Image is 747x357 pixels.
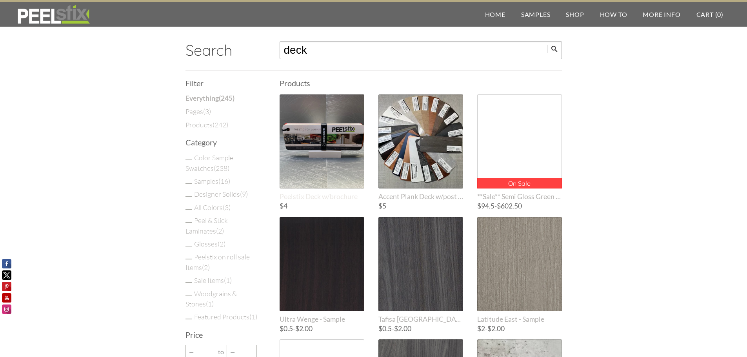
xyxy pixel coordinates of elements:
[378,202,386,210] span: $5
[194,190,248,198] a: Designer Solids
[280,325,364,332] span: -
[635,2,688,27] a: More Info
[689,2,731,27] a: Cart (0)
[378,217,463,323] a: Tafisa [GEOGRAPHIC_DATA] - Sample
[477,324,485,333] span: $2
[558,2,592,27] a: Shop
[220,239,224,248] span: 2
[394,324,411,333] span: $2.00
[280,202,287,210] span: $4
[513,2,558,27] a: Samples
[185,120,228,130] a: Products(242)
[215,349,227,355] span: to
[214,164,229,172] span: ( )
[378,315,463,323] span: Tafisa Smithy Street - Sample
[226,276,230,285] span: 1
[477,217,562,323] a: Latitude East - Sample
[477,202,494,210] span: $94.5
[223,203,231,212] span: ( )
[216,227,224,235] span: ( )
[220,177,228,185] span: 16
[280,79,562,87] h3: Products
[378,325,463,332] span: -
[185,79,261,87] h3: Filter
[185,252,250,271] a: Peelstix on roll sale Items
[208,299,212,308] span: 1
[206,299,214,308] span: ( )
[224,276,232,285] span: ( )
[218,239,225,248] span: ( )
[185,222,192,223] input: Peel & Stick Laminates(2)
[185,106,211,116] a: Pages(3)
[203,107,211,116] span: ( )
[225,203,229,212] span: 3
[280,217,364,323] a: Ultra Wenge - Sample
[185,153,233,172] a: Color Sample Swatches
[477,2,513,27] a: Home
[205,107,209,116] span: 3
[477,94,562,201] a: On Sale **Sale** Semi Gloss Green Tea
[592,2,635,27] a: How To
[185,246,192,246] input: Glosses(2)
[219,94,234,102] span: ( )
[185,282,192,283] input: Sale Items(1)
[194,203,231,212] a: All Colors
[378,94,463,201] a: Accent Plank Deck w/post card
[204,263,208,272] span: 2
[477,192,562,201] span: **Sale** Semi Gloss Green Tea
[249,312,257,321] span: ( )
[185,289,237,308] a: Woodgrains & Stones
[185,93,234,103] a: Everything(245)
[477,203,562,210] span: -
[242,190,246,198] span: 9
[218,177,230,185] span: ( )
[221,94,233,102] span: 245
[378,192,463,201] span: Accent Plank Deck w/post card
[185,138,261,146] h3: Category
[185,183,192,184] input: Samples(16)
[717,11,721,18] span: 0
[185,209,192,210] input: All Colors(3)
[280,315,364,323] span: Ultra Wenge - Sample
[280,192,364,201] span: Peelstix Deck w/brochure
[251,312,255,321] span: 1
[295,324,313,333] span: $2.00
[194,239,225,248] a: Glosses
[216,164,227,172] span: 238
[213,120,228,129] span: ( )
[487,324,505,333] span: $2.00
[202,263,210,272] span: ( )
[477,178,562,188] p: On Sale
[194,312,257,321] a: Featured Products
[218,227,222,235] span: 2
[240,190,248,198] span: ( )
[185,331,261,339] h3: Price
[497,202,522,210] span: $602.50
[214,120,226,129] span: 242
[378,324,392,333] span: $0.5
[280,94,364,201] a: Peelstix Deck w/brochure
[185,259,192,259] input: Peelstix on roll sale Items(2)
[16,5,91,24] img: REFACE SUPPLIES
[194,177,230,185] a: Samples
[547,45,562,53] input: Submit
[185,196,192,197] input: Designer Solids(9)
[280,324,293,333] span: $0.5
[477,315,562,323] span: Latitude East - Sample
[185,41,261,59] h2: Search
[185,216,228,235] a: Peel & Stick Laminates
[194,276,232,285] a: Sale Items
[477,325,562,332] span: -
